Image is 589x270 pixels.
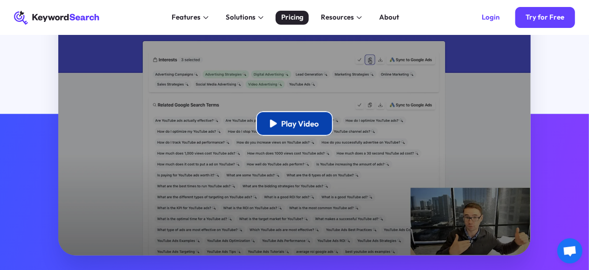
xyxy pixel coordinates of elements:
[172,12,201,23] div: Features
[557,238,582,263] a: Open chat
[482,13,499,22] div: Login
[276,11,309,25] a: Pricing
[281,12,304,23] div: Pricing
[526,13,564,22] div: Try for Free
[471,7,510,28] a: Login
[374,11,405,25] a: About
[515,7,575,28] a: Try for Free
[281,119,319,128] div: Play Video
[380,12,400,23] div: About
[226,12,256,23] div: Solutions
[321,12,354,23] div: Resources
